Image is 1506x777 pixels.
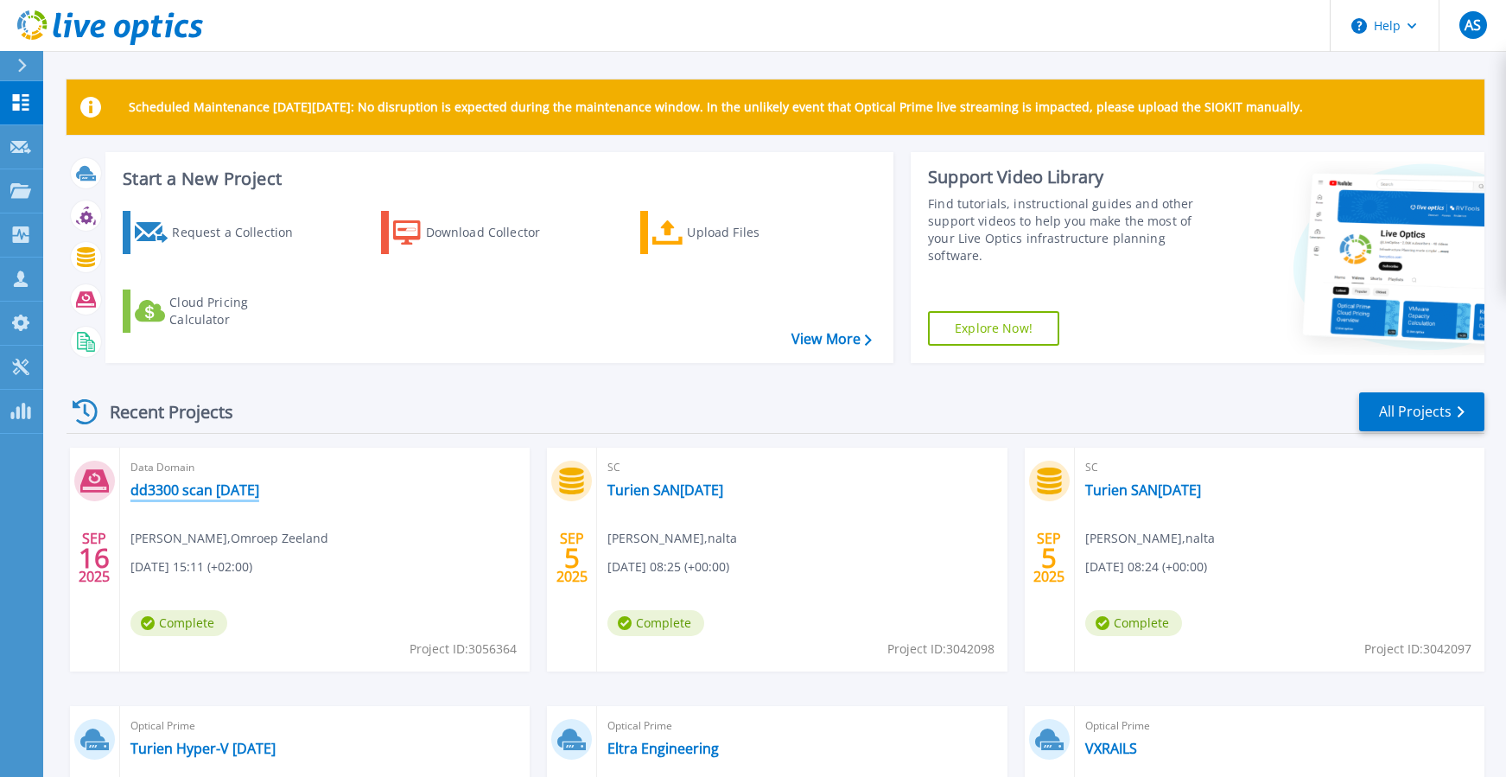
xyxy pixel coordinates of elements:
span: 5 [564,551,580,565]
div: Download Collector [426,215,564,250]
a: dd3300 scan [DATE] [130,481,259,499]
span: Complete [1085,610,1182,636]
span: Optical Prime [607,716,996,736]
span: SC [1085,458,1474,477]
span: Complete [607,610,704,636]
span: [DATE] 15:11 (+02:00) [130,557,252,576]
div: Upload Files [687,215,825,250]
span: 16 [79,551,110,565]
a: View More [791,331,872,347]
span: Optical Prime [1085,716,1474,736]
a: Explore Now! [928,311,1059,346]
div: SEP 2025 [556,526,588,589]
span: [PERSON_NAME] , nalta [607,529,737,548]
div: Support Video Library [928,166,1218,188]
a: Turien SAN[DATE] [607,481,723,499]
span: [DATE] 08:25 (+00:00) [607,557,729,576]
p: Scheduled Maintenance [DATE][DATE]: No disruption is expected during the maintenance window. In t... [129,100,1303,114]
span: Project ID: 3056364 [410,640,517,659]
a: Download Collector [381,211,574,254]
a: Cloud Pricing Calculator [123,290,315,333]
span: Optical Prime [130,716,519,736]
span: AS [1465,18,1481,32]
div: Cloud Pricing Calculator [169,294,308,328]
div: SEP 2025 [78,526,111,589]
a: Request a Collection [123,211,315,254]
div: SEP 2025 [1033,526,1065,589]
a: VXRAILS [1085,740,1137,757]
a: Upload Files [640,211,833,254]
span: [DATE] 08:24 (+00:00) [1085,557,1207,576]
div: Find tutorials, instructional guides and other support videos to help you make the most of your L... [928,195,1218,264]
span: Project ID: 3042098 [887,640,994,659]
a: Eltra Engineering [607,740,719,757]
div: Recent Projects [67,391,257,433]
div: Request a Collection [172,215,310,250]
span: Complete [130,610,227,636]
a: Turien SAN[DATE] [1085,481,1201,499]
span: 5 [1041,551,1057,565]
span: SC [607,458,996,477]
h3: Start a New Project [123,169,871,188]
span: Project ID: 3042097 [1364,640,1471,659]
a: All Projects [1359,392,1484,431]
a: Turien Hyper-V [DATE] [130,740,276,757]
span: [PERSON_NAME] , Omroep Zeeland [130,529,328,548]
span: Data Domain [130,458,519,477]
span: [PERSON_NAME] , nalta [1085,529,1215,548]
